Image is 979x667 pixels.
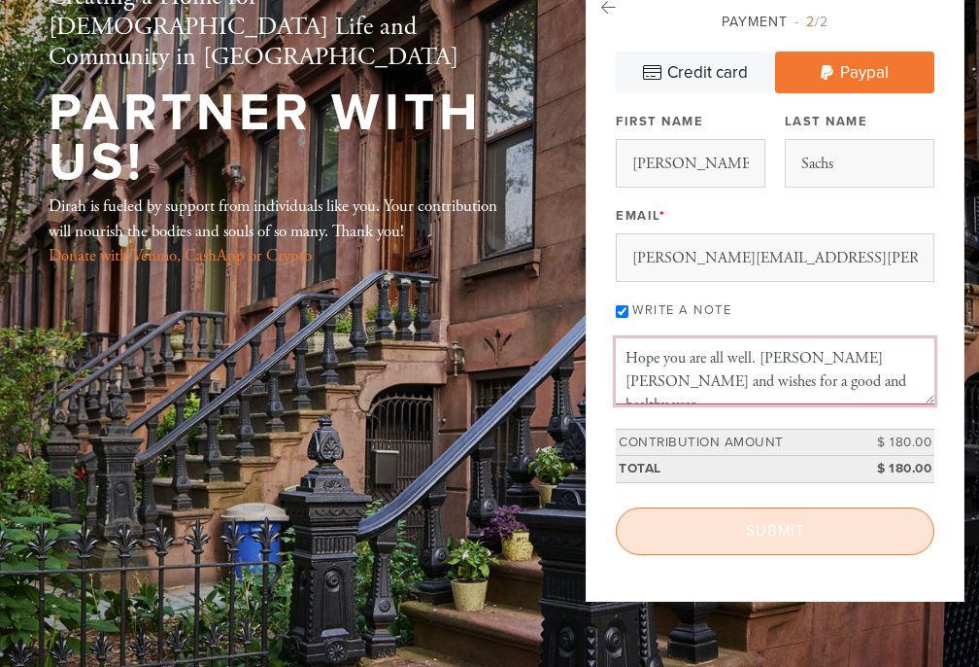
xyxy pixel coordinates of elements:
[49,245,312,266] a: Donate with Venmo, CashApp or Crypto
[659,208,666,224] span: This field is required.
[632,302,731,318] label: Write a note
[616,508,934,555] input: Submit
[616,430,847,456] td: Contribution Amount
[616,207,665,225] label: Email
[616,456,847,482] td: Total
[785,113,868,130] label: Last Name
[49,194,523,269] div: Dirah is fueled by support from individuals like you. Your contribution will nourish the bodies a...
[794,14,828,30] span: /2
[847,456,934,482] td: $ 180.00
[49,88,523,188] h1: Partner With Us!
[847,430,934,456] td: $ 180.00
[616,113,703,130] label: First Name
[616,52,775,93] a: Credit card
[806,14,815,30] span: 2
[775,52,934,93] a: Paypal
[616,12,934,32] div: Payment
